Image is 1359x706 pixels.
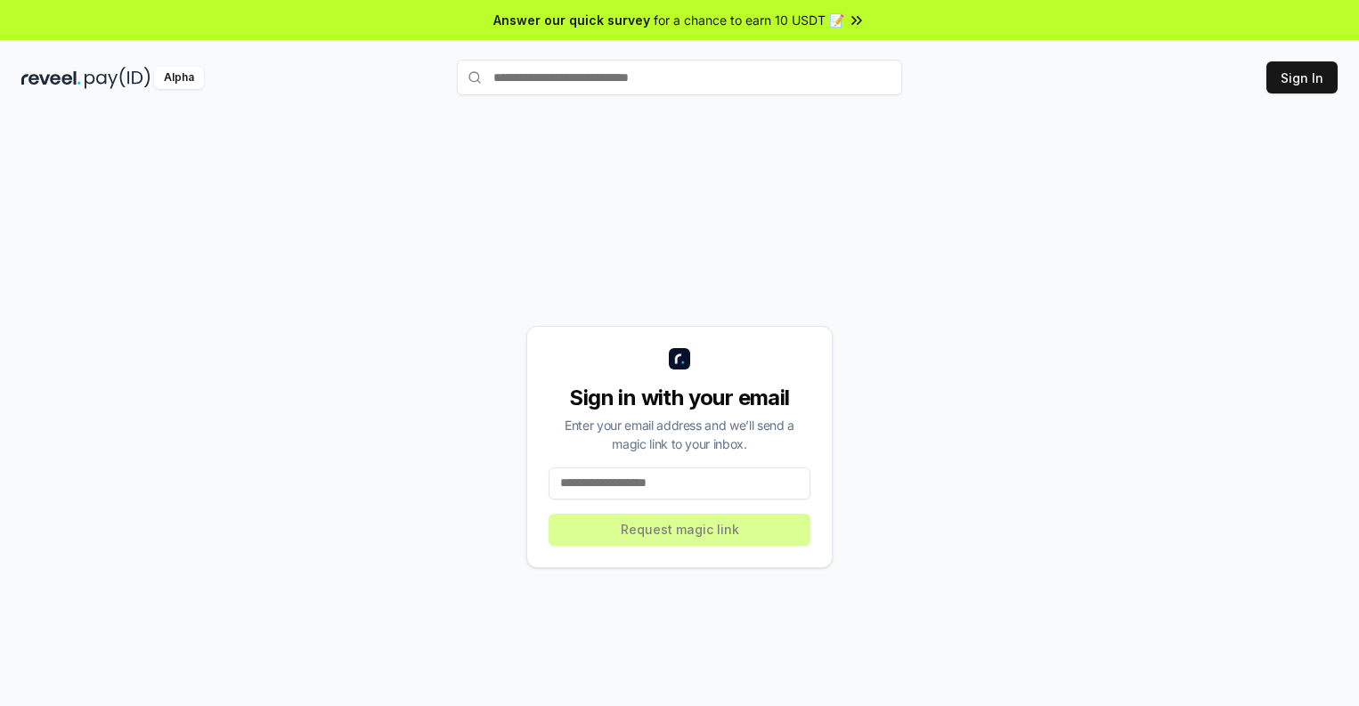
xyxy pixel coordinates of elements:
[493,11,650,29] span: Answer our quick survey
[21,67,81,89] img: reveel_dark
[85,67,151,89] img: pay_id
[549,384,810,412] div: Sign in with your email
[549,416,810,453] div: Enter your email address and we’ll send a magic link to your inbox.
[154,67,204,89] div: Alpha
[1266,61,1338,93] button: Sign In
[654,11,844,29] span: for a chance to earn 10 USDT 📝
[669,348,690,369] img: logo_small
